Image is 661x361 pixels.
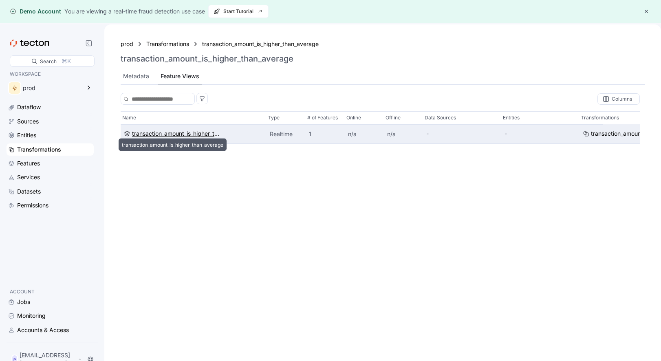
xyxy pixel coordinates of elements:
[124,129,222,138] a: transaction_amount_is_higher_than_average
[121,54,293,64] h3: transaction_amount_is_higher_than_average
[132,129,222,138] div: transaction_amount_is_higher_than_average
[309,130,342,138] p: 1
[612,97,632,101] div: Columns
[17,311,46,320] div: Monitoring
[202,40,319,48] a: transaction_amount_is_higher_than_average
[17,117,39,126] div: Sources
[10,55,95,67] div: Search⌘K
[23,85,81,91] div: prod
[7,310,94,322] a: Monitoring
[146,40,189,48] a: Transformations
[505,129,576,138] div: -
[62,57,71,66] div: ⌘K
[7,129,94,141] a: Entities
[17,187,41,196] div: Datasets
[581,114,619,122] p: Transformations
[387,130,420,138] p: n/a
[307,114,338,122] p: # of Features
[503,114,520,122] p: Entities
[161,72,199,81] div: Feature Views
[40,57,57,65] div: Search
[591,129,654,138] div: transaction_amount_is_higher_than_average
[17,103,41,112] div: Dataflow
[214,5,263,18] span: Start Tutorial
[17,326,69,335] div: Accounts & Access
[17,159,40,168] div: Features
[7,143,94,156] a: Transformations
[270,130,302,138] p: Realtime
[426,129,498,138] div: -
[386,114,401,122] p: Offline
[268,114,280,122] p: Type
[123,72,149,81] div: Metadata
[583,129,654,138] a: transaction_amount_is_higher_than_average
[17,131,36,140] div: Entities
[7,185,94,198] a: Datasets
[7,115,94,128] a: Sources
[17,201,48,210] div: Permissions
[7,171,94,183] a: Services
[425,114,456,122] p: Data Sources
[597,93,640,105] div: Columns
[121,40,133,48] a: prod
[17,145,61,154] div: Transformations
[7,101,94,113] a: Dataflow
[10,7,61,15] div: Demo Account
[10,288,90,296] p: ACCOUNT
[7,157,94,169] a: Features
[346,114,361,122] p: Online
[208,5,269,18] button: Start Tutorial
[7,324,94,336] a: Accounts & Access
[7,296,94,308] a: Jobs
[192,129,263,138] div: -
[7,199,94,211] a: Permissions
[17,173,40,182] div: Services
[122,114,136,122] p: Name
[64,7,205,16] div: You are viewing a real-time fraud detection use case
[348,130,381,138] p: n/a
[10,70,90,78] p: WORKSPACE
[17,297,30,306] div: Jobs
